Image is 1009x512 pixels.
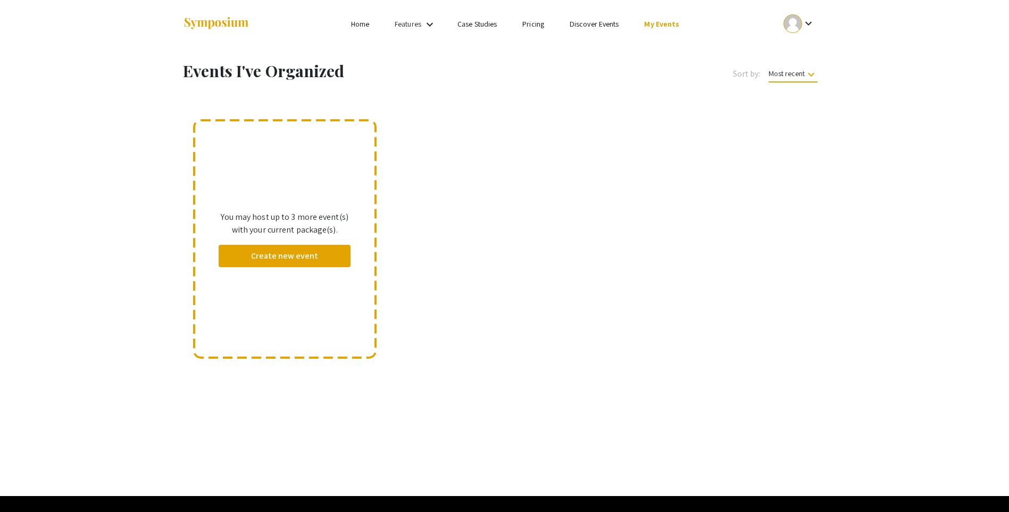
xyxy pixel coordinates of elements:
[769,69,818,82] span: Most recent
[733,68,761,80] span: Sort by:
[802,17,815,30] mat-icon: Expand account dropdown
[423,18,436,31] mat-icon: Expand Features list
[570,19,619,29] a: Discover Events
[805,68,818,81] mat-icon: keyboard_arrow_down
[219,245,351,267] button: Create new event
[644,19,679,29] a: My Events
[760,64,826,83] button: Most recent
[183,16,249,31] img: Symposium by ForagerOne
[219,211,351,236] p: You may host up to 3 more event(s) with your current package(s).
[395,19,421,29] a: Features
[457,19,497,29] a: Case Studies
[522,19,544,29] a: Pricing
[964,464,1001,504] iframe: Chat
[183,61,552,80] h1: Events I've Organized
[772,12,826,36] button: Expand account dropdown
[351,19,369,29] a: Home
